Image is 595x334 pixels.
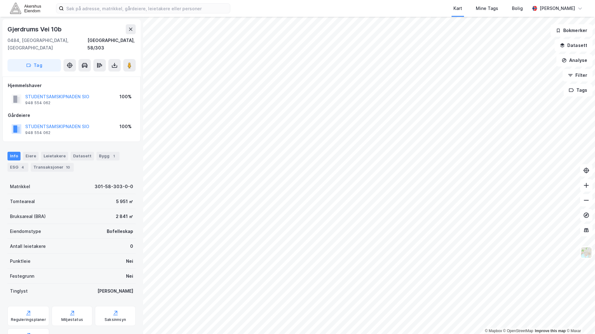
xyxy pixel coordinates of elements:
div: Datasett [71,152,94,160]
div: Festegrunn [10,272,34,280]
button: Filter [563,69,593,81]
div: Hjemmelshaver [8,82,135,89]
div: [GEOGRAPHIC_DATA], 58/303 [87,37,136,52]
div: ESG [7,163,28,172]
a: Mapbox [485,329,502,333]
div: Info [7,152,21,160]
div: Nei [126,257,133,265]
div: 4 [20,164,26,170]
div: 100% [119,93,132,100]
iframe: Chat Widget [564,304,595,334]
div: Gjerdrums Vei 10b [7,24,63,34]
button: Datasett [555,39,593,52]
div: Kart [453,5,462,12]
div: Bygg [96,152,119,160]
div: 0484, [GEOGRAPHIC_DATA], [GEOGRAPHIC_DATA] [7,37,87,52]
a: Improve this map [535,329,566,333]
img: akershus-eiendom-logo.9091f326c980b4bce74ccdd9f866810c.svg [10,3,41,14]
div: Nei [126,272,133,280]
div: 5 951 ㎡ [116,198,133,205]
div: Punktleie [10,257,30,265]
div: Reguleringsplaner [11,317,46,322]
div: 10 [65,164,71,170]
button: Tag [7,59,61,72]
div: 2 841 ㎡ [116,213,133,220]
div: [PERSON_NAME] [540,5,575,12]
div: Transaksjoner [31,163,74,172]
div: Miljøstatus [61,317,83,322]
div: Matrikkel [10,183,30,190]
button: Analyse [556,54,593,67]
div: Saksinnsyn [105,317,126,322]
a: OpenStreetMap [503,329,533,333]
div: Gårdeiere [8,112,135,119]
div: 948 554 062 [25,130,50,135]
div: 948 554 062 [25,100,50,105]
div: 301-58-303-0-0 [95,183,133,190]
div: Bolig [512,5,523,12]
input: Søk på adresse, matrikkel, gårdeiere, leietakere eller personer [64,4,230,13]
div: 0 [130,243,133,250]
div: Bruksareal (BRA) [10,213,46,220]
div: Eiere [23,152,39,160]
img: Z [580,247,592,258]
div: Tinglyst [10,287,28,295]
div: Leietakere [41,152,68,160]
div: 100% [119,123,132,130]
div: Antall leietakere [10,243,46,250]
div: Bofelleskap [107,228,133,235]
div: 1 [111,153,117,159]
div: Tomteareal [10,198,35,205]
div: Mine Tags [476,5,498,12]
div: Eiendomstype [10,228,41,235]
div: Kontrollprogram for chat [564,304,595,334]
div: [PERSON_NAME] [97,287,133,295]
button: Bokmerker [550,24,593,37]
button: Tags [564,84,593,96]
